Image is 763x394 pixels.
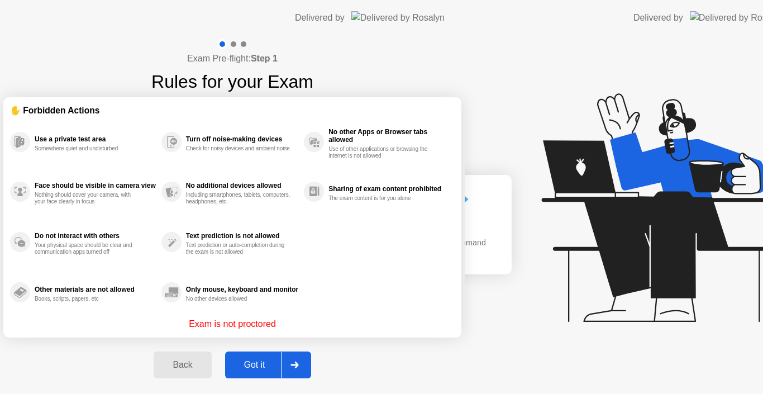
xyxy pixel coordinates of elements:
div: Only mouse, keyboard and monitor [186,286,298,293]
div: No other Apps or Browser tabs allowed [328,128,449,144]
img: Delivered by Rosalyn [351,11,445,24]
div: No additional devices allowed [186,182,298,189]
button: Got it [225,352,311,378]
div: Sharing of exam content prohibited [328,185,449,193]
div: Delivered by [295,11,345,25]
h4: Exam Pre-flight: [187,52,278,65]
h1: Rules for your Exam [151,68,313,95]
div: Use of other applications or browsing the internet is not allowed [328,146,434,159]
div: Your physical space should be clear and communication apps turned off [35,242,140,255]
div: Somewhere quiet and undisturbed [35,145,140,152]
div: Do not interact with others [35,232,156,240]
div: Check for noisy devices and ambient noise [186,145,292,152]
div: Text prediction or auto-completion during the exam is not allowed [186,242,292,255]
div: The exam content is for you alone [328,195,434,202]
div: Got it [228,360,281,370]
div: Delivered by [633,11,683,25]
div: No other devices allowed [186,296,292,302]
p: Exam is not proctored [189,317,276,331]
div: Use a private test area [35,135,156,143]
div: Other materials are not allowed [35,286,156,293]
b: Step 1 [251,54,278,63]
div: Back [157,360,208,370]
div: Text prediction is not allowed [186,232,298,240]
div: Including smartphones, tablets, computers, headphones, etc. [186,192,292,205]
div: Turn off noise-making devices [186,135,298,143]
div: ✋ Forbidden Actions [10,104,455,117]
div: Books, scripts, papers, etc [35,296,140,302]
button: Back [154,352,211,378]
div: Nothing should cover your camera, with your face clearly in focus [35,192,140,205]
div: Face should be visible in camera view [35,182,156,189]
